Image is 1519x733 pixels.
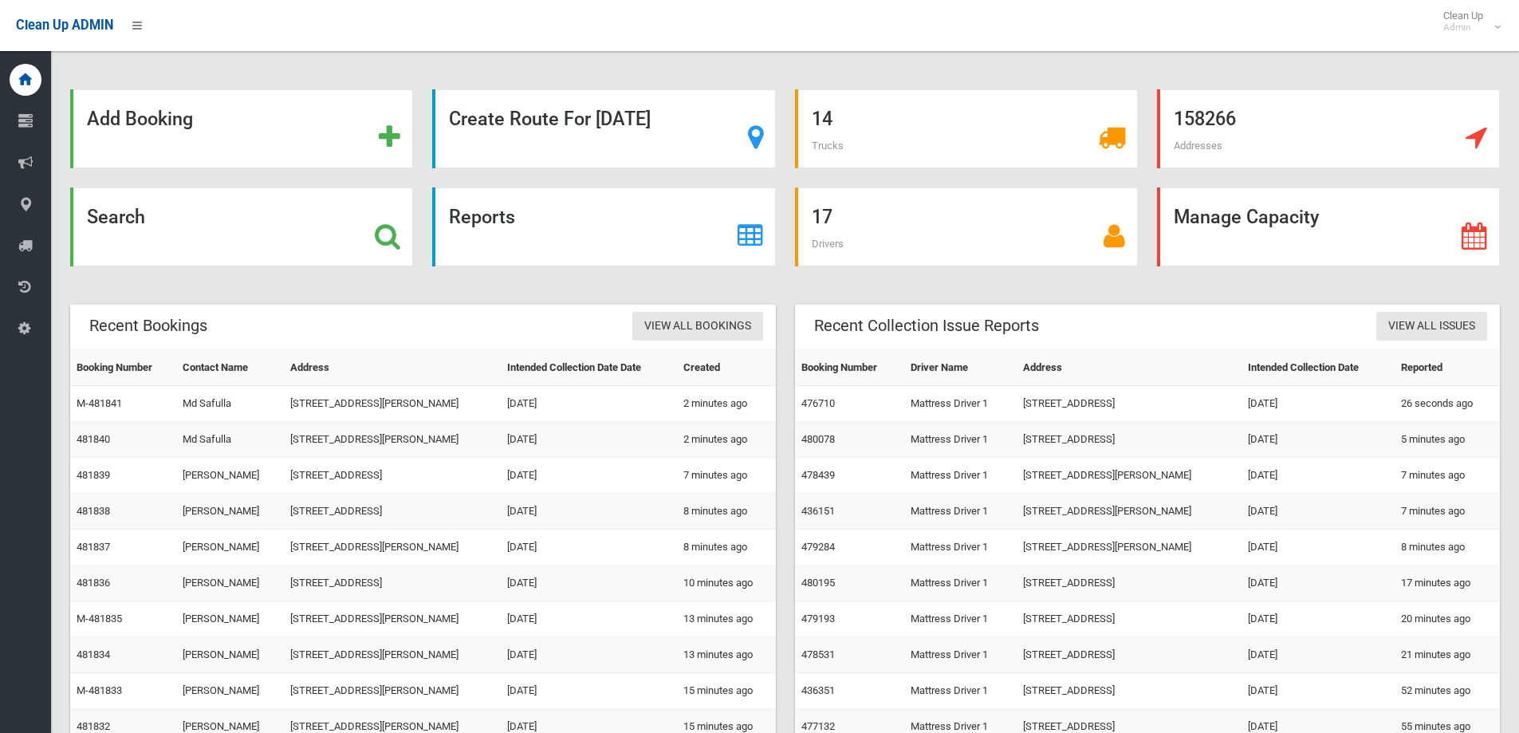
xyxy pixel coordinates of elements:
[449,206,515,228] strong: Reports
[1395,530,1500,566] td: 8 minutes ago
[677,530,776,566] td: 8 minutes ago
[1017,637,1242,673] td: [STREET_ADDRESS]
[1242,637,1395,673] td: [DATE]
[501,530,677,566] td: [DATE]
[1395,494,1500,530] td: 7 minutes ago
[432,187,775,266] a: Reports
[1395,566,1500,601] td: 17 minutes ago
[904,673,1016,709] td: Mattress Driver 1
[795,350,905,386] th: Booking Number
[1395,458,1500,494] td: 7 minutes ago
[284,494,501,530] td: [STREET_ADDRESS]
[77,720,110,732] a: 481832
[1157,89,1500,168] a: 158266 Addresses
[904,494,1016,530] td: Mattress Driver 1
[1157,187,1500,266] a: Manage Capacity
[801,684,835,696] a: 436351
[1017,350,1242,386] th: Address
[904,422,1016,458] td: Mattress Driver 1
[904,458,1016,494] td: Mattress Driver 1
[1242,422,1395,458] td: [DATE]
[677,422,776,458] td: 2 minutes ago
[501,601,677,637] td: [DATE]
[801,397,835,409] a: 476710
[176,386,283,422] td: Md Safulla
[284,566,501,601] td: [STREET_ADDRESS]
[70,310,226,341] header: Recent Bookings
[176,458,283,494] td: [PERSON_NAME]
[812,206,832,228] strong: 17
[1395,422,1500,458] td: 5 minutes ago
[1017,673,1242,709] td: [STREET_ADDRESS]
[904,637,1016,673] td: Mattress Driver 1
[812,238,844,250] span: Drivers
[812,108,832,130] strong: 14
[677,494,776,530] td: 8 minutes ago
[16,18,113,33] span: Clean Up ADMIN
[70,187,413,266] a: Search
[501,637,677,673] td: [DATE]
[1395,673,1500,709] td: 52 minutes ago
[1443,22,1483,33] small: Admin
[1395,350,1500,386] th: Reported
[284,601,501,637] td: [STREET_ADDRESS][PERSON_NAME]
[77,648,110,660] a: 481834
[1242,530,1395,566] td: [DATE]
[77,684,122,696] a: M-481833
[1242,566,1395,601] td: [DATE]
[801,720,835,732] a: 477132
[176,422,283,458] td: Md Safulla
[87,108,193,130] strong: Add Booking
[176,566,283,601] td: [PERSON_NAME]
[501,566,677,601] td: [DATE]
[1242,494,1395,530] td: [DATE]
[1242,350,1395,386] th: Intended Collection Date
[77,613,122,625] a: M-481835
[1017,566,1242,601] td: [STREET_ADDRESS]
[1435,10,1499,33] span: Clean Up
[284,458,501,494] td: [STREET_ADDRESS]
[1376,312,1487,341] a: View All Issues
[801,613,835,625] a: 479193
[284,637,501,673] td: [STREET_ADDRESS][PERSON_NAME]
[501,673,677,709] td: [DATE]
[801,577,835,589] a: 480195
[176,637,283,673] td: [PERSON_NAME]
[1174,108,1236,130] strong: 158266
[1174,206,1319,228] strong: Manage Capacity
[1174,140,1222,152] span: Addresses
[449,108,651,130] strong: Create Route For [DATE]
[70,89,413,168] a: Add Booking
[77,469,110,481] a: 481839
[77,577,110,589] a: 481836
[1242,386,1395,422] td: [DATE]
[904,386,1016,422] td: Mattress Driver 1
[284,422,501,458] td: [STREET_ADDRESS][PERSON_NAME]
[77,505,110,517] a: 481838
[284,673,501,709] td: [STREET_ADDRESS][PERSON_NAME]
[176,530,283,566] td: [PERSON_NAME]
[677,458,776,494] td: 7 minutes ago
[70,350,176,386] th: Booking Number
[77,397,122,409] a: M-481841
[801,433,835,445] a: 480078
[904,530,1016,566] td: Mattress Driver 1
[677,350,776,386] th: Created
[1242,458,1395,494] td: [DATE]
[677,601,776,637] td: 13 minutes ago
[77,433,110,445] a: 481840
[904,566,1016,601] td: Mattress Driver 1
[501,386,677,422] td: [DATE]
[87,206,145,228] strong: Search
[1017,422,1242,458] td: [STREET_ADDRESS]
[632,312,763,341] a: View All Bookings
[1017,386,1242,422] td: [STREET_ADDRESS]
[501,494,677,530] td: [DATE]
[176,494,283,530] td: [PERSON_NAME]
[1395,637,1500,673] td: 21 minutes ago
[1395,601,1500,637] td: 20 minutes ago
[77,541,110,553] a: 481837
[1242,673,1395,709] td: [DATE]
[904,601,1016,637] td: Mattress Driver 1
[812,140,844,152] span: Trucks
